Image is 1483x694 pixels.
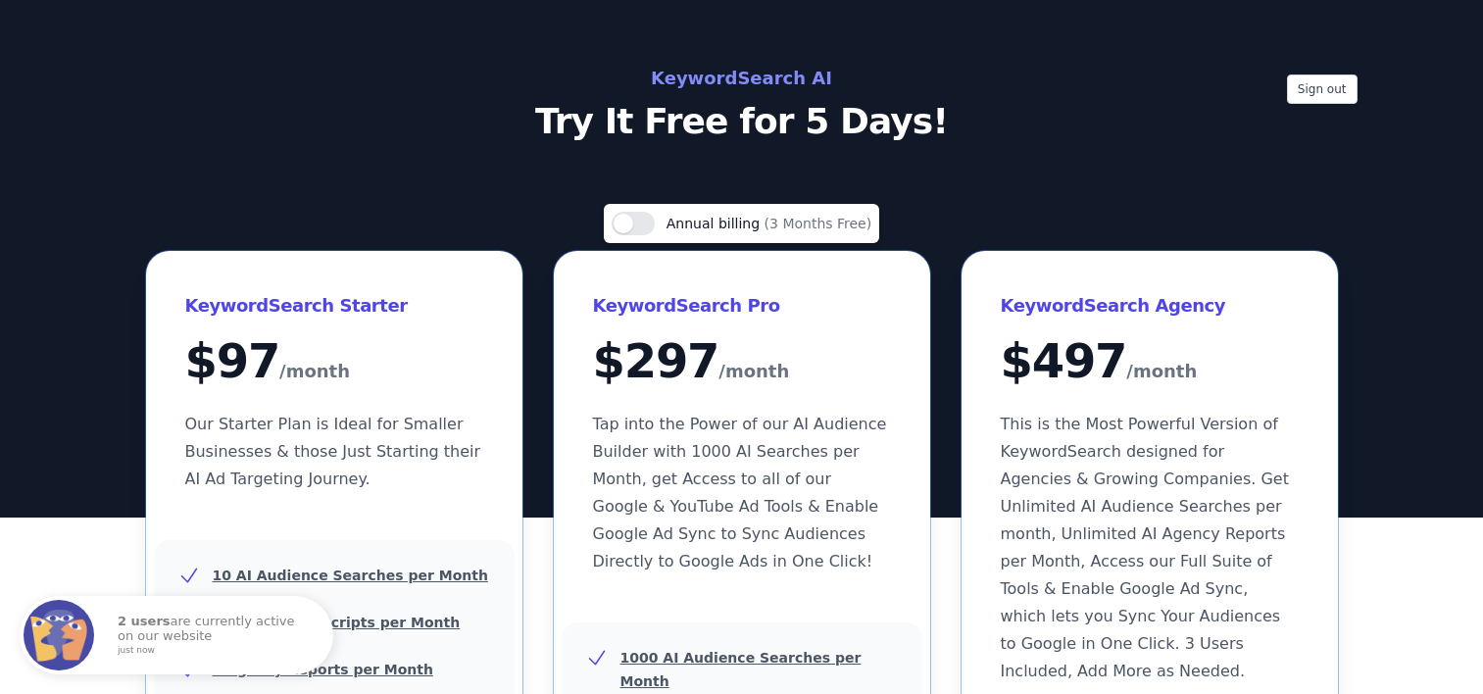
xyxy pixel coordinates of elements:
h2: KeywordSearch AI [303,63,1181,94]
u: 1000 AI Audience Searches per Month [620,650,862,689]
small: just now [118,646,308,656]
div: $ 97 [185,337,483,387]
strong: 2 users [118,614,171,628]
u: 10 AI Audience Searches per Month [213,568,488,583]
span: (3 Months Free) [765,216,872,231]
p: are currently active on our website [118,615,314,655]
h3: KeywordSearch Starter [185,290,483,322]
span: This is the Most Powerful Version of KeywordSearch designed for Agencies & Growing Companies. Get... [1001,415,1289,680]
span: /month [1126,356,1197,387]
button: Sign out [1287,74,1358,104]
h3: KeywordSearch Pro [593,290,891,322]
div: $ 497 [1001,337,1299,387]
span: /month [279,356,350,387]
div: $ 297 [593,337,891,387]
h3: KeywordSearch Agency [1001,290,1299,322]
span: Our Starter Plan is Ideal for Smaller Businesses & those Just Starting their AI Ad Targeting Jour... [185,415,481,488]
span: Annual billing [667,216,765,231]
p: Try It Free for 5 Days! [303,102,1181,141]
span: Tap into the Power of our AI Audience Builder with 1000 AI Searches per Month, get Access to all ... [593,415,887,570]
span: /month [718,356,789,387]
img: Fomo [24,600,94,670]
u: 5 YouTube Ad Scripts per Month [213,615,461,630]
